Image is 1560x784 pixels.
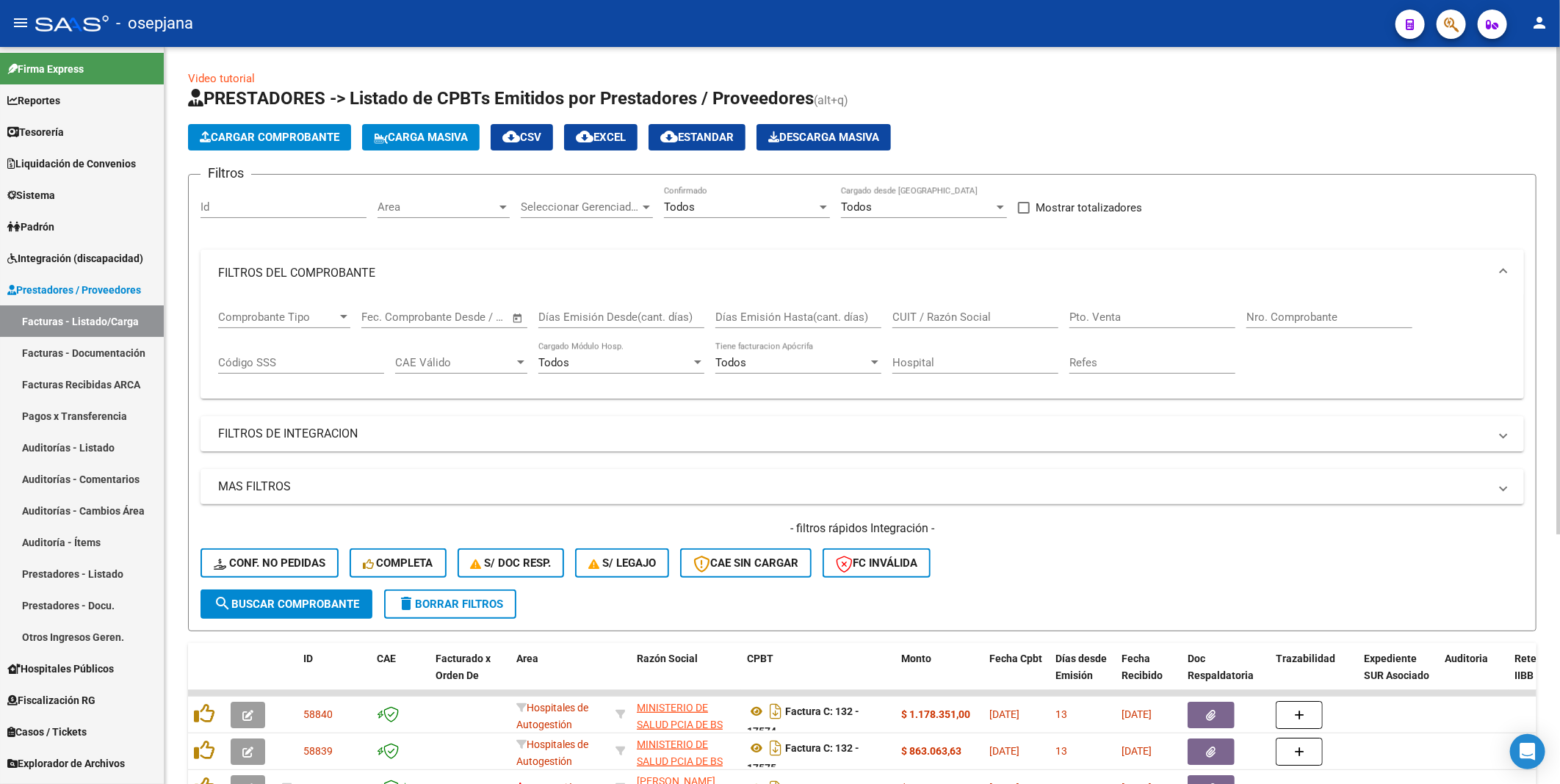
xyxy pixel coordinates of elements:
[1116,643,1182,708] datatable-header-cell: Fecha Recibido
[397,598,503,611] span: Borrar Filtros
[7,124,64,140] span: Tesorería
[7,187,55,203] span: Sistema
[201,469,1524,504] mat-expansion-panel-header: MAS FILTROS
[201,520,1524,537] h4: - filtros rápidos Integración -
[436,653,491,681] span: Facturado x Orden De
[377,653,396,664] span: CAE
[378,200,496,214] span: Area
[1510,734,1545,769] div: Open Intercom Messenger
[363,556,433,570] span: Completa
[1364,653,1429,681] span: Expediente SUR Asociado
[516,702,588,730] span: Hospitales de Autogestión
[637,653,698,664] span: Razón Social
[1531,14,1548,32] mat-icon: person
[361,311,409,324] input: Start date
[7,755,125,772] span: Explorador de Archivos
[747,742,859,774] strong: Factura C: 132 - 17575
[201,589,372,619] button: Buscar Comprobante
[901,653,931,664] span: Monto
[747,705,859,737] strong: Factura C: 132 - 17574
[371,643,430,708] datatable-header-cell: CAE
[823,548,931,578] button: FC Inválida
[766,736,785,760] i: Descargar documento
[395,356,514,369] span: CAE Válido
[201,548,339,578] button: Conf. no pedidas
[7,724,87,740] span: Casos / Tickets
[660,131,734,144] span: Estandar
[297,643,371,708] datatable-header-cell: ID
[510,643,610,708] datatable-header-cell: Area
[895,643,983,708] datatable-header-cell: Monto
[983,643,1050,708] datatable-header-cell: Fecha Cpbt
[1050,643,1116,708] datatable-header-cell: Días desde Emisión
[1036,199,1142,217] span: Mostrar totalizadores
[637,702,723,747] span: MINISTERIO DE SALUD PCIA DE BS AS
[12,14,29,32] mat-icon: menu
[766,700,785,723] i: Descargar documento
[116,7,193,40] span: - osepjana
[637,738,723,784] span: MINISTERIO DE SALUD PCIA DE BS AS
[502,131,541,144] span: CSV
[664,200,695,214] span: Todos
[350,548,447,578] button: Completa
[1055,745,1067,757] span: 13
[841,200,872,214] span: Todos
[471,556,552,570] span: S/ Doc Resp.
[374,131,468,144] span: Carga Masiva
[989,745,1019,757] span: [DATE]
[989,653,1042,664] span: Fecha Cpbt
[397,595,415,612] mat-icon: delete
[201,297,1524,399] div: FILTROS DEL COMPROBANTE
[7,250,143,266] span: Integración (discapacidad)
[303,653,313,664] span: ID
[660,128,678,145] mat-icon: cloud_download
[576,131,626,144] span: EXCEL
[1055,708,1067,720] span: 13
[218,479,1489,495] mat-panel-title: MAS FILTROS
[502,128,520,145] mat-icon: cloud_download
[201,416,1524,451] mat-expansion-panel-header: FILTROS DE INTEGRACION
[901,745,961,757] strong: $ 863.063,63
[814,93,848,107] span: (alt+q)
[7,692,95,708] span: Fiscalización RG
[1122,708,1152,720] span: [DATE]
[1276,653,1335,664] span: Trazabilidad
[491,124,553,150] button: CSV
[989,708,1019,720] span: [DATE]
[218,311,337,324] span: Comprobante Tipo
[756,124,891,150] app-download-masive: Descarga masiva de comprobantes (adjuntos)
[430,643,510,708] datatable-header-cell: Facturado x Orden De
[637,700,735,730] div: 30626983398
[715,356,746,369] span: Todos
[188,124,351,150] button: Cargar Comprobante
[1055,653,1107,681] span: Días desde Emisión
[521,200,640,214] span: Seleccionar Gerenciador
[1270,643,1358,708] datatable-header-cell: Trazabilidad
[1445,653,1488,664] span: Auditoria
[510,310,527,327] button: Open calendar
[1188,653,1254,681] span: Doc Respaldatoria
[631,643,741,708] datatable-header-cell: Razón Social
[303,745,333,757] span: 58839
[741,643,895,708] datatable-header-cell: CPBT
[7,156,136,172] span: Liquidación de Convenios
[7,61,84,77] span: Firma Express
[218,265,1489,281] mat-panel-title: FILTROS DEL COMPROBANTE
[1182,643,1270,708] datatable-header-cell: Doc Respaldatoria
[768,131,879,144] span: Descarga Masiva
[7,92,60,109] span: Reportes
[588,556,656,570] span: S/ legajo
[384,589,516,619] button: Borrar Filtros
[1122,653,1163,681] span: Fecha Recibido
[516,653,538,664] span: Area
[214,556,325,570] span: Conf. no pedidas
[1122,745,1152,757] span: [DATE]
[576,128,593,145] mat-icon: cloud_download
[214,595,231,612] mat-icon: search
[680,548,812,578] button: CAE SIN CARGAR
[201,163,251,184] h3: Filtros
[7,219,54,235] span: Padrón
[564,124,638,150] button: EXCEL
[200,131,339,144] span: Cargar Comprobante
[637,736,735,767] div: 30626983398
